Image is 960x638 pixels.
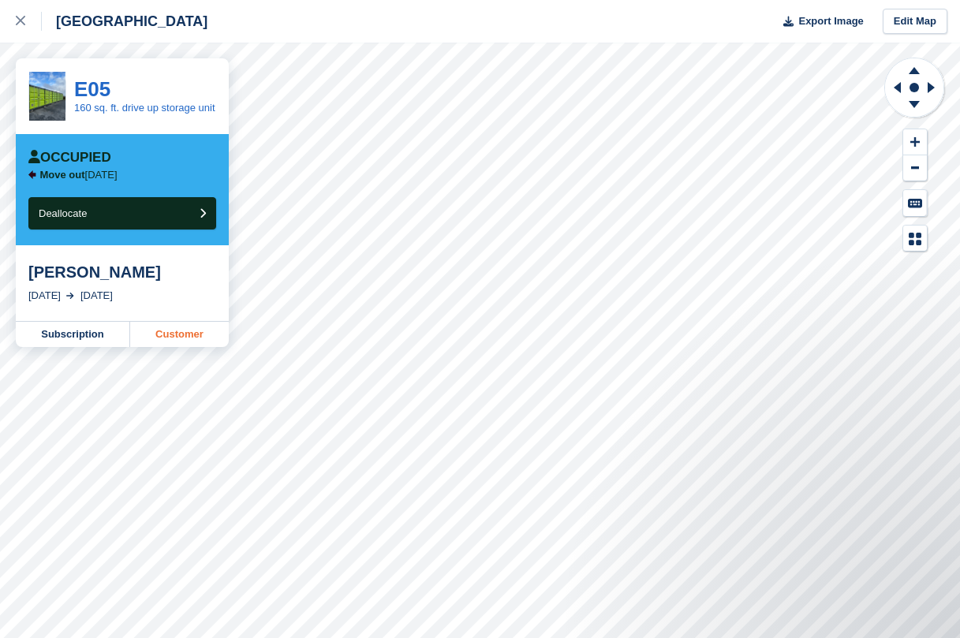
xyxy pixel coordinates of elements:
button: Deallocate [28,197,216,229]
div: [DATE] [28,288,61,304]
a: E05 [74,77,110,101]
span: Deallocate [39,207,87,219]
button: Zoom In [903,129,927,155]
div: [DATE] [80,288,113,304]
div: Occupied [28,150,111,166]
button: Export Image [774,9,864,35]
img: arrow-left-icn-90495f2de72eb5bd0bd1c3c35deca35cc13f817d75bef06ecd7c0b315636ce7e.svg [28,170,36,179]
a: 160 sq. ft. drive up storage unit [74,102,215,114]
a: Edit Map [883,9,947,35]
img: arrow-right-light-icn-cde0832a797a2874e46488d9cf13f60e5c3a73dbe684e267c42b8395dfbc2abf.svg [66,293,74,299]
img: External%20unit%20160%20sq.%20ft.JPG [29,72,65,120]
span: Export Image [798,13,863,29]
span: Move out [40,169,85,181]
a: Subscription [16,322,130,347]
button: Map Legend [903,226,927,252]
div: [PERSON_NAME] [28,263,216,282]
div: [GEOGRAPHIC_DATA] [42,12,207,31]
a: Customer [130,322,229,347]
p: [DATE] [40,169,118,181]
button: Keyboard Shortcuts [903,190,927,216]
button: Zoom Out [903,155,927,181]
